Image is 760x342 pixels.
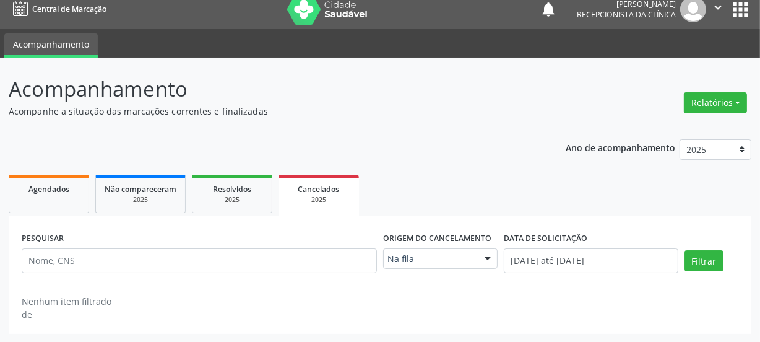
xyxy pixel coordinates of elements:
[22,295,111,308] div: Nenhum item filtrado
[387,253,472,265] span: Na fila
[711,1,725,14] i: 
[22,248,377,273] input: Nome, CNS
[287,195,350,204] div: 2025
[105,195,176,204] div: 2025
[28,184,69,195] span: Agendados
[540,1,557,18] button: notifications
[504,248,678,273] input: Selecione um intervalo
[383,229,491,248] label: Origem do cancelamento
[32,4,106,14] span: Central de Marcação
[213,184,251,195] span: Resolvidos
[22,308,111,321] div: de
[577,9,676,20] span: Recepcionista da clínica
[9,74,529,105] p: Acompanhamento
[22,229,64,248] label: PESQUISAR
[201,195,263,204] div: 2025
[504,229,587,248] label: DATA DE SOLICITAÇÃO
[298,184,340,195] span: Cancelados
[684,250,723,271] button: Filtrar
[105,184,176,195] span: Não compareceram
[566,139,675,155] p: Ano de acompanhamento
[684,92,747,113] button: Relatórios
[9,105,529,118] p: Acompanhe a situação das marcações correntes e finalizadas
[4,33,98,58] a: Acompanhamento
